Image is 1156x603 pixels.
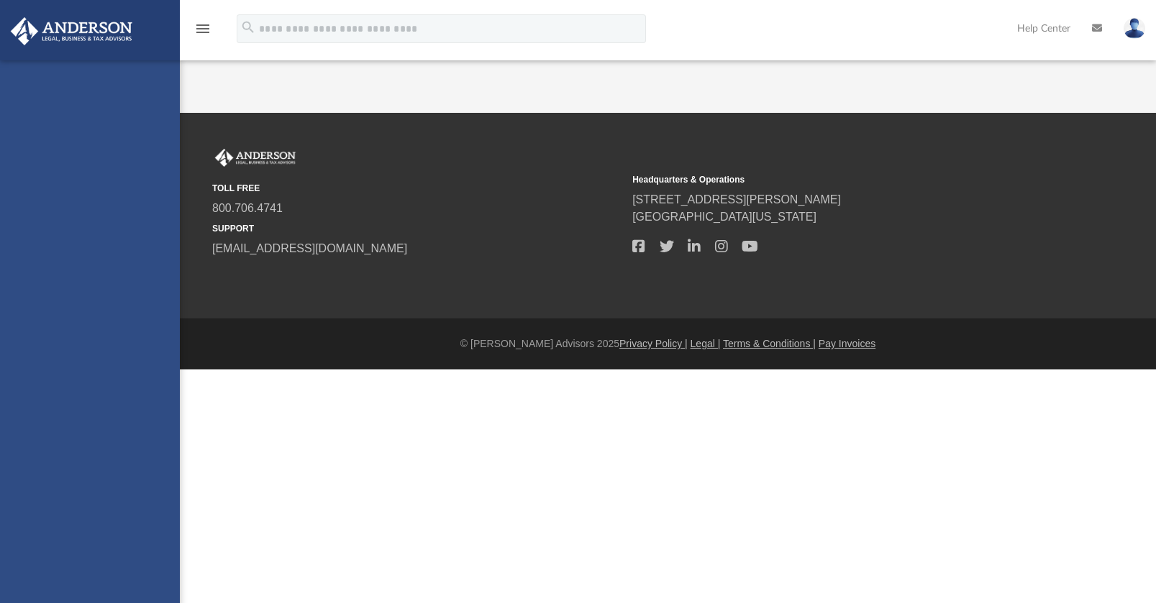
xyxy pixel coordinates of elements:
[212,222,622,235] small: SUPPORT
[691,338,721,349] a: Legal |
[212,182,622,195] small: TOLL FREE
[212,149,299,167] img: Anderson Advisors Platinum Portal
[180,336,1156,351] div: © [PERSON_NAME] Advisors 2025
[194,20,211,37] i: menu
[212,202,283,214] a: 800.706.4741
[819,338,875,349] a: Pay Invoices
[194,27,211,37] a: menu
[212,242,407,254] a: [EMAIL_ADDRESS][DOMAIN_NAME]
[632,193,841,206] a: [STREET_ADDRESS][PERSON_NAME]
[1124,18,1145,39] img: User Pic
[723,338,816,349] a: Terms & Conditions |
[632,211,816,223] a: [GEOGRAPHIC_DATA][US_STATE]
[6,17,137,45] img: Anderson Advisors Platinum Portal
[632,173,1042,186] small: Headquarters & Operations
[240,19,256,35] i: search
[619,338,688,349] a: Privacy Policy |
